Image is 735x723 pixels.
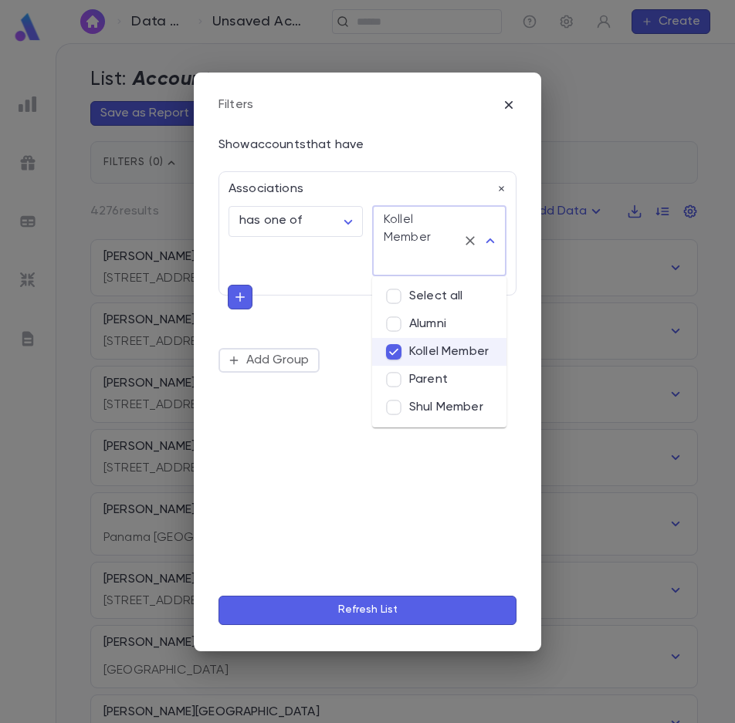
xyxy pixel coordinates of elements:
[479,230,501,252] button: Close
[218,137,517,153] div: Show accounts that have
[372,338,506,366] li: Kollel Member
[459,230,481,252] button: Clear
[372,366,506,394] li: Parent
[218,596,517,625] button: Refresh List
[229,206,363,236] div: has one of
[372,310,506,338] li: Alumni
[372,394,506,421] li: Shul Member
[218,97,253,113] div: Filters
[219,172,506,197] div: Associations
[372,282,506,310] li: Select all
[384,211,449,247] div: Kollel Member
[218,348,320,373] button: Add Group
[239,215,303,227] span: has one of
